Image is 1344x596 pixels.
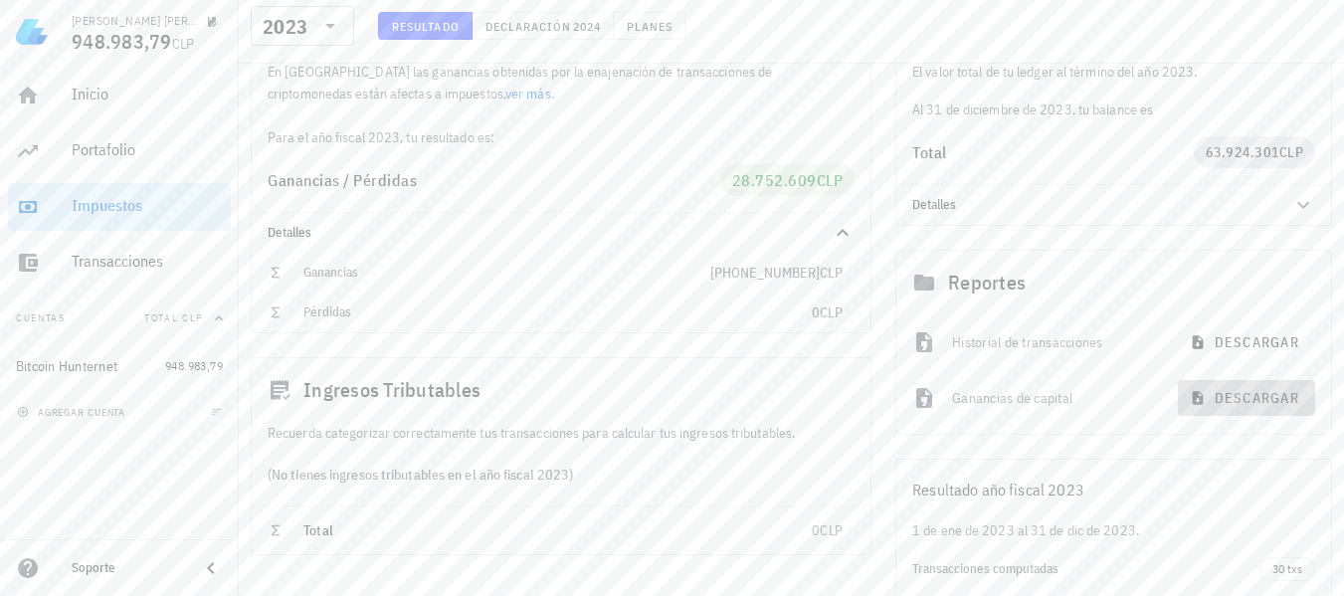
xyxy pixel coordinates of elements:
span: Planes [626,19,673,34]
div: Ingresos Tributables [252,358,870,422]
span: 28.752.609 [732,170,817,190]
div: 2023 [251,6,354,46]
button: Declaración 2024 [473,12,614,40]
span: Total [303,521,333,539]
div: Inicio [72,85,223,103]
div: Impuestos [72,196,223,215]
span: agregar cuenta [21,406,125,419]
span: Total CLP [144,311,203,324]
span: CLP [172,35,195,53]
span: 948.983,79 [165,358,223,373]
span: 0 [812,521,820,539]
a: Transacciones [8,239,231,287]
span: CLP [1279,143,1303,161]
div: Reportes [896,251,1331,314]
div: Bitcoin Hunternet [16,358,117,375]
div: Transacciones computadas [912,561,1259,577]
p: El valor total de tu ledger al término del año 2023. [912,61,1315,83]
div: Transacciones [72,252,223,271]
span: [PHONE_NUMBER] [710,264,820,282]
div: Soporte [72,560,183,576]
div: Recuerda categorizar correctamente tus transacciones para calcular tus ingresos tributables. [252,422,870,444]
div: 2023 [263,17,307,37]
div: Al 31 de diciembre de 2023, tu balance es [896,61,1331,120]
button: Resultado [378,12,473,40]
div: Detalles [268,225,807,241]
a: ver más [505,85,551,102]
div: Resultado año fiscal 2023 [896,460,1331,519]
button: agregar cuenta [12,402,134,422]
div: [PERSON_NAME] [PERSON_NAME] [72,13,199,29]
a: Inicio [8,72,231,119]
div: Total [912,144,1194,160]
div: Ganancias [303,265,710,281]
span: descargar [1194,333,1299,351]
span: 2024 [572,19,601,34]
span: CLP [820,303,843,321]
span: Ganancias / Pérdidas [268,170,417,190]
span: CLP [817,170,844,190]
button: CuentasTotal CLP [8,295,231,342]
div: Portafolio [72,140,223,159]
a: Impuestos [8,183,231,231]
div: Pérdidas [303,304,812,320]
img: LedgiFi [16,16,48,48]
div: Detalles [252,213,870,253]
span: 63.924.301 [1206,143,1280,161]
a: Bitcoin Hunternet 948.983,79 [8,342,231,390]
button: descargar [1178,380,1315,416]
div: Historial de transacciones [952,320,1161,364]
div: 1 de ene de 2023 al 31 de dic de 2023. [896,519,1331,541]
div: Detalles [896,185,1331,225]
div: En [GEOGRAPHIC_DATA] las ganancias obtenidas por la enajenación de transacciones de criptomonedas... [252,61,870,148]
span: Resultado [391,19,460,34]
span: descargar [1194,389,1299,407]
span: CLP [820,521,843,539]
span: 30 txs [1272,558,1302,580]
div: Detalles [912,197,1267,213]
span: CLP [820,264,843,282]
span: 0 [812,303,820,321]
a: Portafolio [8,127,231,175]
button: Planes [614,12,686,40]
span: 948.983,79 [72,28,172,55]
span: Declaración [484,19,572,34]
div: Ganancias de capital [952,376,1161,420]
div: (No tienes ingresos tributables en el año fiscal 2023) [252,444,870,505]
button: descargar [1178,324,1315,360]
